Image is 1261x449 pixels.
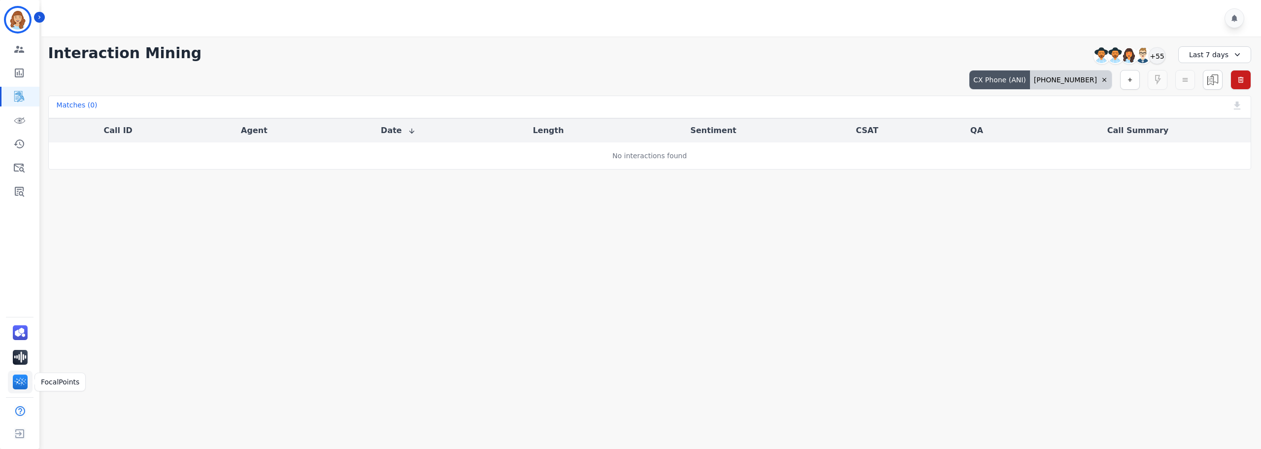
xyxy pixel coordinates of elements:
[969,70,1030,89] div: CX Phone (ANI)
[690,125,736,137] button: Sentiment
[57,100,98,114] div: Matches ( 0 )
[970,125,983,137] button: QA
[1030,70,1112,89] div: [PHONE_NUMBER]
[1178,46,1251,63] div: Last 7 days
[48,44,202,62] h1: Interaction Mining
[1107,125,1168,137] button: Call Summary
[612,151,687,161] div: No interactions found
[856,125,879,137] button: CSAT
[6,8,30,32] img: Bordered avatar
[533,125,564,137] button: Length
[1149,47,1165,64] div: +55
[104,125,133,137] button: Call ID
[241,125,267,137] button: Agent
[381,125,416,137] button: Date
